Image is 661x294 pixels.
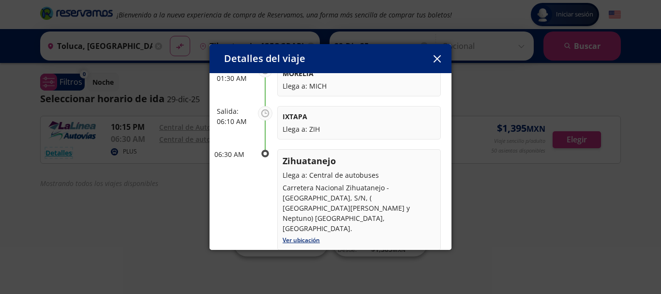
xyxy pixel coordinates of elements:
[283,68,436,78] p: MORELIA
[283,111,436,122] p: IXTAPA
[217,106,253,116] p: Salida:
[283,81,436,91] p: Llega a: MICH
[283,170,436,180] p: Llega a: Central de autobuses
[217,73,253,83] p: 01:30 AM
[224,51,305,66] p: Detalles del viaje
[214,149,253,159] p: 06:30 AM
[283,236,320,244] a: Ver ubicación
[283,183,436,233] p: Carretera Nacional Zihuatanejo - [GEOGRAPHIC_DATA], S/N, ( [GEOGRAPHIC_DATA][PERSON_NAME] y Neptu...
[283,155,436,168] p: Zihuatanejo
[283,124,436,134] p: Llega a: ZIH
[217,116,253,126] p: 06:10 AM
